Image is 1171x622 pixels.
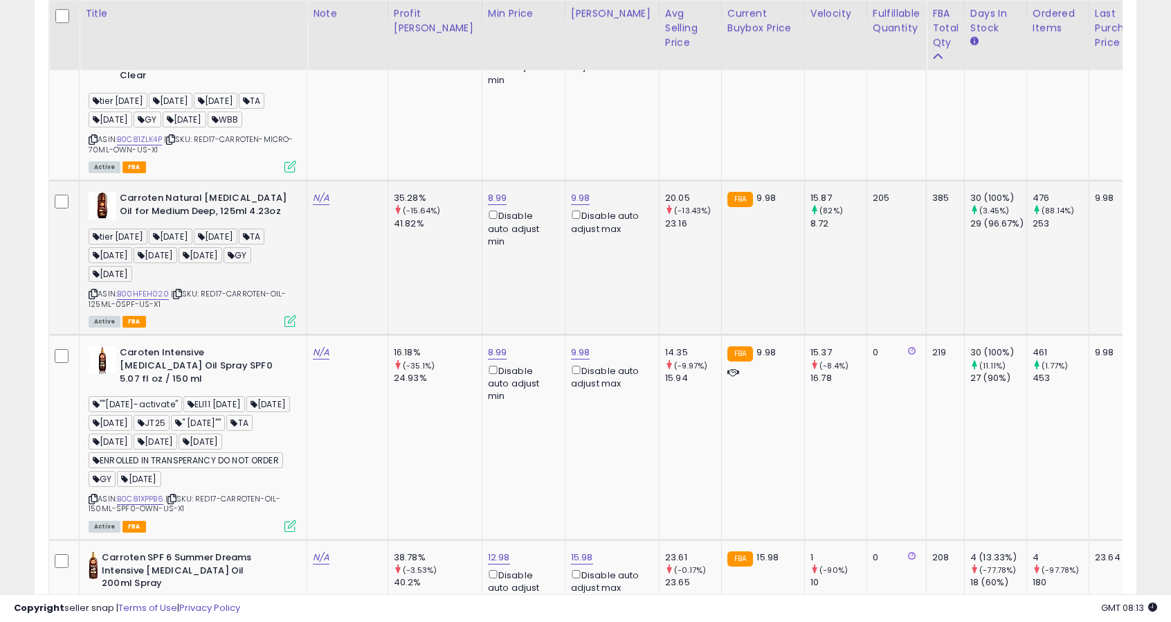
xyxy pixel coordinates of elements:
span: [DATE] [149,229,192,245]
small: (-3.53%) [403,565,437,576]
span: TA [239,93,264,109]
span: [DATE] [246,396,290,412]
span: 2025-08-13 08:13 GMT [1101,601,1157,614]
a: 9.98 [571,191,590,205]
div: 24.93% [394,372,482,384]
small: FBA [727,192,753,207]
a: B0C81XPPB6 [117,493,163,505]
strong: Copyright [14,601,64,614]
a: Terms of Use [118,601,177,614]
div: 30 (100%) [970,346,1026,359]
div: 10 [810,576,866,589]
span: | SKU: RED17-CARROTEN-OIL-150ML-SPF0-OWN-US-X1 [89,493,280,514]
span: All listings currently available for purchase on Amazon [89,316,120,328]
span: 9.98 [756,191,776,204]
span: ELI11 [DATE] [183,396,245,412]
div: 4 [1033,551,1089,564]
span: [DATE] [194,93,237,109]
span: FBA [122,316,146,328]
div: ASIN: [89,192,296,326]
span: WBB [208,112,243,127]
div: Fulfillable Quantity [873,6,920,35]
div: FBA Total Qty [932,6,959,50]
div: Title [85,6,301,21]
div: 8.72 [810,217,866,230]
span: [DATE] [179,247,222,263]
b: Caroten Intensive [MEDICAL_DATA] Oil Spray SPF0 5.07 fl oz / 150 ml [120,346,288,389]
span: [DATE] [89,247,132,263]
small: (-0.17%) [674,565,706,576]
small: (-35.1%) [403,360,435,371]
div: ASIN: [89,346,296,531]
div: Note [313,6,382,21]
div: Disable auto adjust max [571,208,648,235]
span: GY [224,247,251,263]
div: seller snap | | [14,602,240,615]
div: 23.16 [665,217,721,230]
div: 461 [1033,346,1089,359]
div: 0 [873,346,916,359]
small: (-15.64%) [403,205,440,216]
div: 30 (100%) [970,192,1026,204]
small: FBA [727,551,753,567]
div: 15.94 [665,372,721,384]
div: Min Price [488,6,559,21]
span: ""[DATE]-activate" [89,396,182,412]
div: 20.05 [665,192,721,204]
div: 0 [873,551,916,564]
div: 476 [1033,192,1089,204]
span: JT25 [134,415,170,431]
a: N/A [313,551,329,565]
span: [DATE] [163,112,206,127]
div: Avg Selling Price [665,6,716,50]
div: 16.78 [810,372,866,384]
span: [DATE] [117,471,161,487]
span: | SKU: RED17-CARROTEN-OIL-125ML-0SPF-US-X1 [89,288,286,309]
div: 4 (13.33%) [970,551,1026,564]
div: 205 [873,192,916,204]
div: Disable auto adjust min [488,567,554,607]
div: Ordered Items [1033,6,1083,35]
div: 23.64 [1095,551,1141,564]
span: [DATE] [89,266,132,282]
div: 14.35 [665,346,721,359]
a: N/A [313,346,329,359]
a: 8.99 [488,191,507,205]
div: 35.28% [394,192,482,204]
img: 31tg5rp9TrL._SL40_.jpg [89,551,98,579]
div: 180 [1033,576,1089,589]
span: 15.98 [756,551,779,564]
a: N/A [313,191,329,205]
span: | SKU: RED17-CARROTEN-MICRO-70ML-OWN-US-X1 [89,134,293,154]
small: (-77.78%) [979,565,1016,576]
small: (-90%) [819,565,848,576]
div: 27 (90%) [970,372,1026,384]
small: Days In Stock. [970,35,979,48]
div: 40.2% [394,576,482,589]
a: Privacy Policy [179,601,240,614]
div: 23.65 [665,576,721,589]
div: 15.37 [810,346,866,359]
div: Profit [PERSON_NAME] [394,6,476,35]
a: 8.99 [488,346,507,359]
span: [DATE] [89,415,132,431]
div: 1 [810,551,866,564]
img: 313doevONiL._SL40_.jpg [89,346,116,374]
span: All listings currently available for purchase on Amazon [89,161,120,173]
span: [DATE] [89,434,132,450]
div: Disable auto adjust min [488,208,554,248]
span: [DATE] [134,434,177,450]
span: FBA [122,161,146,173]
div: 38.78% [394,551,482,564]
div: 385 [932,192,954,204]
small: (11.11%) [979,360,1006,371]
small: (-13.43%) [674,205,711,216]
span: [DATE] [179,434,222,450]
div: Current Buybox Price [727,6,799,35]
small: (82%) [819,205,843,216]
b: Carroten Natural [MEDICAL_DATA] Oil for Medium Deep, 125ml 4.23oz [120,192,288,221]
div: 453 [1033,372,1089,384]
div: 9.98 [1095,192,1141,204]
div: Velocity [810,6,861,21]
div: 219 [932,346,954,359]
